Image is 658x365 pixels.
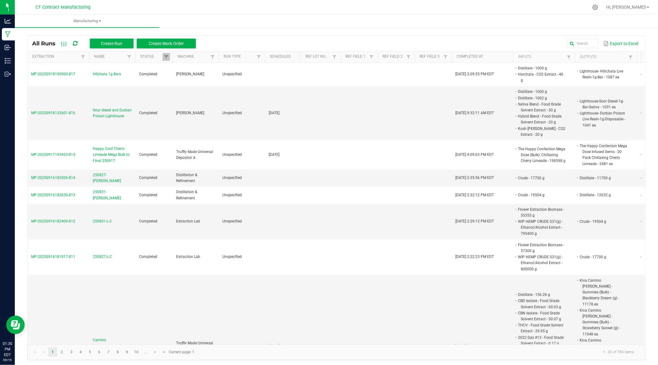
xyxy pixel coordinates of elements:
inline-svg: Manufacturing [5,31,11,37]
span: Completed [139,344,157,348]
span: [DATE] 4:09:03 PM EDT [455,152,494,157]
span: Sour diesel and Durban Poison Lighthouse [93,107,132,119]
span: [DATE] 3:09:55 PM EDT [455,72,494,76]
a: Page 2 [57,347,66,357]
li: CBD Isolate - Food Grade Solvent Extract - 60.03 g [517,298,566,310]
span: Unspecified [222,176,242,180]
span: Unspecified [222,193,242,197]
inline-svg: Inbound [5,44,11,51]
li: THCV - Food Grade Solvent Extract - 29.95 g [517,322,566,334]
span: [DATE] 2:22:23 PM EDT [455,255,494,259]
a: Go to the next page [151,347,160,357]
a: ScheduledSortable [270,54,298,59]
a: Page 6 [95,347,104,357]
li: The Happy Confection Mega Dose Infused Gems - 20 Pack Chillaxing Cherry Limeade - 2481 ea [579,143,627,167]
a: ExtractionSortable [32,54,79,59]
span: Truffly Made Universal Depositor A [176,150,213,160]
a: Ref Field 3Sortable [420,54,441,59]
a: Ref Lot NumberSortable [305,54,330,59]
span: [DATE] [269,111,279,115]
span: MP-20250916181917-811 [31,255,75,259]
li: Distillate - 1002 g [517,95,566,101]
span: [DATE] [269,344,279,348]
li: Kush [PERSON_NAME] - CO2 Extract - 20 g [517,126,566,138]
span: Truffly Made Universal Depositor A [176,341,213,351]
span: Happy Conf Cherry Limeade Mega Bulk to Final 250917 [93,146,132,164]
span: Hi, [PERSON_NAME]! [606,5,646,10]
a: Page 5 [85,347,94,357]
input: Search [567,39,598,48]
button: Export to Excel [602,38,640,49]
span: Manufacturing [15,19,159,24]
li: Lighthouse- Durban Poison Live Resin-1g-Disposable - 1041 ea [579,110,627,128]
a: Go to the last page [160,347,169,357]
span: MP-20250916183306-814 [31,176,75,180]
span: Unspecified [222,219,242,223]
span: H0chata 1g Bars [93,71,121,77]
li: Crude - 19504 g [579,218,627,225]
span: Go to the last page [162,350,167,355]
li: Distillate - 1000 g [517,89,566,95]
li: WIP HEMP CRUDE 031(g) - Ethanol/Alcohol Extract - 800000 g [517,254,566,272]
li: Distillate - 156.26 g [517,292,566,298]
li: 2022 Gas #13 - Food Grade Solvent Extract - 0.17 g [517,334,566,346]
span: Camino [PERSON_NAME] Mega run [93,337,132,355]
span: Unspecified [222,152,242,157]
li: The Happy Confection Mega Dose (Bulk)- Chillaxing Cherry Limeade - 198598 g [517,146,566,164]
span: Unspecified [222,344,242,348]
th: Outputs [575,52,637,63]
a: Ref Field 1Sortable [346,54,367,59]
a: Filter [405,53,412,61]
a: Filter [163,53,170,61]
span: Unspecified [222,72,242,76]
p: 01:30 PM EDT [3,341,12,358]
a: Page 11 [141,347,150,357]
a: Filter [331,53,338,61]
a: Filter [368,53,375,61]
span: Distillation & Refinement [176,190,197,200]
div: Manage settings [591,4,599,10]
a: Page 10 [132,347,141,357]
li: Crude - 17700 g [579,254,627,260]
a: Filter [627,53,634,61]
span: [DATE] 9:32:11 AM EDT [455,111,494,115]
li: Sativa Blend - Food Grade Solvent Extract - 30 g [517,101,566,113]
span: Create Work Order [149,41,184,46]
span: [DATE] 2:35:56 PM EDT [455,176,494,180]
a: Filter [442,53,449,61]
button: Create Run [90,39,134,48]
span: MP-20250918132601-816 [31,111,75,115]
li: Hybrid Blend - Food Grade Solvent Extract - 20 g [517,113,566,125]
span: 250827-[PERSON_NAME] [93,172,132,184]
a: Page 8 [113,347,122,357]
span: Completed [139,111,157,115]
li: Kiva Camino [PERSON_NAME] - Gummies (Bulk) - Tropical Burst (g) - 11141 ea [579,337,627,361]
kendo-pager-info: 1 - 30 of 784 items [198,347,639,357]
th: Inputs [513,52,575,63]
span: Extraction Lab [176,219,200,223]
a: MachineSortable [177,54,209,59]
a: NameSortable [94,54,125,59]
a: Filter [79,53,87,61]
a: Ref Field 2Sortable [383,54,404,59]
li: Flower Extraction Biomass - 57300 g [517,242,566,254]
span: Completed [139,193,157,197]
a: Page 9 [122,347,131,357]
span: [DATE] [269,152,279,157]
span: Completed [139,219,157,223]
li: Distillate - 12632 g [579,192,627,198]
kendo-pager: Current page: 1 [27,344,645,360]
li: Lighthouse-Sour Diesel-1g-Bar-Sativa - 1031 ea [579,98,627,110]
span: 250831-[PERSON_NAME] [93,189,132,201]
div: All Runs [32,38,201,49]
li: Horchata - CO2 Extract - 40 g [517,71,566,83]
a: Filter [255,53,263,61]
li: WIP HEMP CRUDE 031(g) - Ethanol/Alcohol Extract - 795400 g [517,218,566,237]
span: [DATE] 11:15:26 AM EDT [455,344,496,348]
inline-svg: Inventory [5,58,11,64]
span: Unspecified [222,255,242,259]
span: Extraction Lab [176,255,200,259]
span: Completed [139,152,157,157]
span: Unspecified [222,111,242,115]
inline-svg: Outbound [5,71,11,77]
